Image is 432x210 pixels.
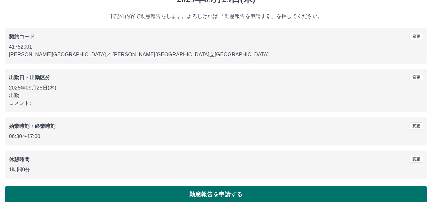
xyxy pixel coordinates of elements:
[9,99,423,107] p: コメント:
[410,156,423,163] button: 変更
[9,34,35,39] b: 契約コード
[410,74,423,81] button: 変更
[5,186,427,202] button: 勤怠報告を申請する
[9,51,423,58] p: [PERSON_NAME][GEOGRAPHIC_DATA] ／ [PERSON_NAME][GEOGRAPHIC_DATA]立[GEOGRAPHIC_DATA]
[410,33,423,40] button: 変更
[9,92,423,99] p: 出勤
[9,133,423,140] p: 06:30 〜 17:00
[9,157,30,162] b: 休憩時間
[5,12,427,20] p: 下記の内容で勤怠報告をします。よろしければ 「勤怠報告を申請する」を押してください。
[9,123,55,129] b: 始業時刻・終業時刻
[9,166,423,174] p: 1時間0分
[9,75,50,80] b: 出勤日・出勤区分
[9,84,423,92] p: 2025年09月25日(木)
[9,43,423,51] p: 41752001
[410,122,423,129] button: 変更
